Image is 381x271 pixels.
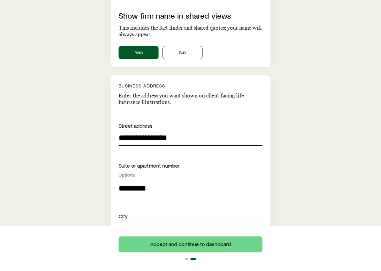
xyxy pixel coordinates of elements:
[119,46,159,59] button: Yes
[119,172,262,178] div: Optional
[119,236,262,252] button: Accept and continue to dashboard
[119,46,262,59] div: showAgencyNameInSharedViews
[163,46,202,59] button: No
[119,25,262,38] p: This includes the fact finder and shared quotes; your name will always appear.
[119,11,231,20] label: Show firm name in shared views
[119,212,262,220] div: City
[119,83,262,88] p: Business address
[119,92,262,106] p: Enter the address you want shown on client-facing life insurance illustrations.
[119,122,262,130] div: Street address
[119,162,262,178] div: Suite or apartment number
